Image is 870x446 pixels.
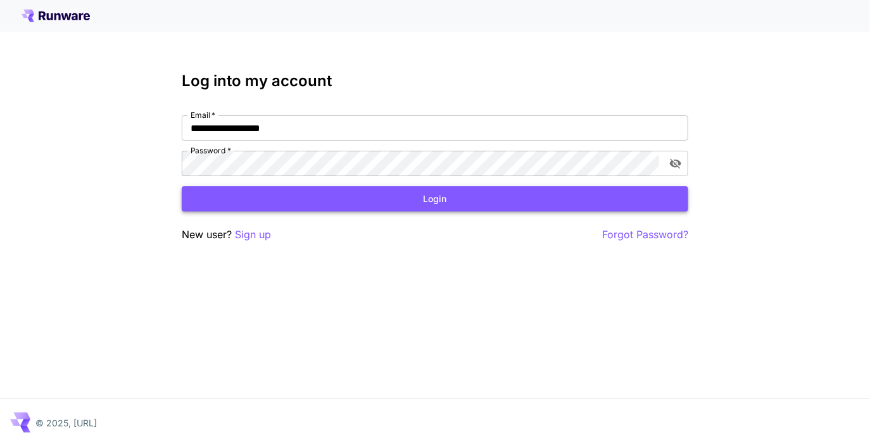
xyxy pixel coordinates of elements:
[182,186,688,212] button: Login
[191,145,231,156] label: Password
[664,152,687,175] button: toggle password visibility
[35,416,97,430] p: © 2025, [URL]
[182,227,271,243] p: New user?
[191,110,215,120] label: Email
[182,72,688,90] h3: Log into my account
[235,227,271,243] button: Sign up
[602,227,688,243] button: Forgot Password?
